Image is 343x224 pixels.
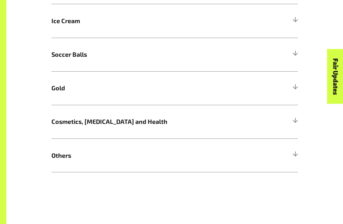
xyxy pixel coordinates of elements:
[51,117,236,126] span: Cosmetics, [MEDICAL_DATA] and Health
[51,151,236,160] span: Others
[51,16,236,26] span: Ice Cream
[51,50,236,59] span: Soccer Balls
[51,84,236,93] span: Gold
